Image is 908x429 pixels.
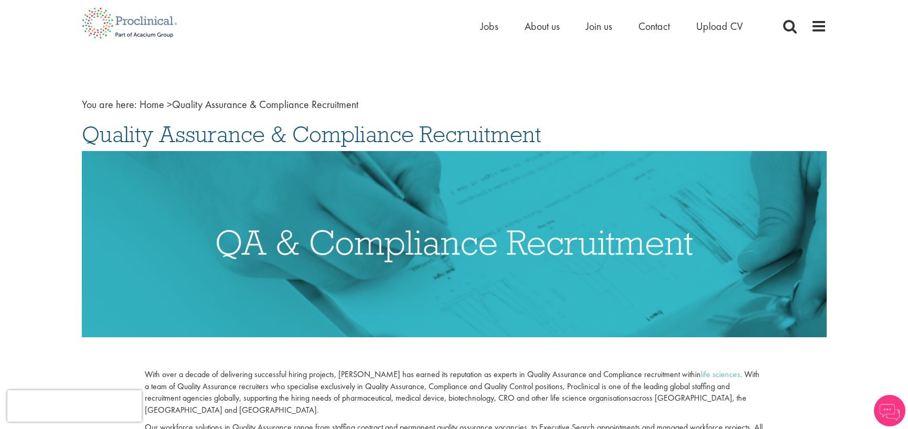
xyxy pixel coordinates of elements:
a: Contact [638,19,670,33]
span: You are here: [82,98,137,111]
p: With over a decade of delivering successful hiring projects, [PERSON_NAME] has earned its reputat... [145,369,763,416]
img: Chatbot [874,395,905,426]
span: Quality Assurance & Compliance Recruitment [140,98,358,111]
a: Join us [586,19,612,33]
span: > [167,98,172,111]
a: life sciences [701,369,740,380]
span: across [GEOGRAPHIC_DATA], the [GEOGRAPHIC_DATA] and [GEOGRAPHIC_DATA]. [145,392,746,415]
iframe: reCAPTCHA [7,390,142,422]
img: Quality Assurance & Compliance Recruitment [82,151,827,337]
a: Upload CV [696,19,743,33]
span: Quality Assurance & Compliance Recruitment [82,120,541,148]
a: About us [525,19,560,33]
a: breadcrumb link to Home [140,98,164,111]
a: Jobs [480,19,498,33]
